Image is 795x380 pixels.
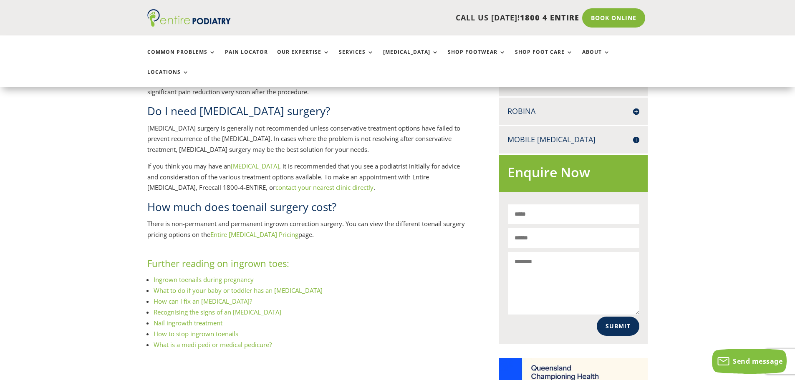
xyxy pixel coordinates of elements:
a: Locations [147,69,189,87]
h2: Do I need [MEDICAL_DATA] surgery? [147,103,472,123]
a: About [582,49,610,67]
a: What to do if your baby or toddler has an [MEDICAL_DATA] [154,286,323,294]
p: CALL US [DATE]! [263,13,579,23]
a: Recognising the signs of an [MEDICAL_DATA] [154,308,281,316]
p: If you think you may have an , it is recommended that you see a podiatrist initially for advice a... [147,161,472,199]
a: Entire Podiatry [147,20,231,28]
a: Ingrown toenails during pregnancy [154,275,254,284]
a: Pain Locator [225,49,268,67]
a: What is a medi pedi or medical pedicure? [154,340,272,349]
a: contact your nearest clinic directly [275,183,374,191]
a: Shop Foot Care [515,49,573,67]
span: 1800 4 ENTIRE [520,13,579,23]
p: It will generally take 4 to 6 weeks for full healing after [MEDICAL_DATA] surgery, however most p... [147,76,472,103]
p: There is non-permanent and permanent ingrown correction surgery. You can view the different toena... [147,219,472,246]
a: How to stop ingrown toenails [154,330,238,338]
a: Services [339,49,374,67]
h2: Enquire Now [507,163,639,186]
a: Nail ingrowth treatment [154,319,222,327]
a: Shop Footwear [448,49,506,67]
p: [MEDICAL_DATA] surgery is generally not recommended unless conservative treatment options have fa... [147,123,472,161]
span: Send message [733,357,782,366]
h4: Mobile [MEDICAL_DATA] [507,134,639,145]
h2: How much does toenail surgery cost? [147,199,472,219]
h4: Robina [507,106,639,116]
a: How can I fix an [MEDICAL_DATA]? [154,297,252,305]
a: [MEDICAL_DATA] [231,162,279,170]
a: Entire [MEDICAL_DATA] Pricing [210,230,298,239]
a: Common Problems [147,49,216,67]
a: Book Online [582,8,645,28]
a: [MEDICAL_DATA] [383,49,439,67]
a: Our Expertise [277,49,330,67]
img: logo (1) [147,9,231,27]
button: Send message [712,349,787,374]
button: Submit [597,317,639,336]
h3: Further reading on ingrown toes: [147,257,472,274]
